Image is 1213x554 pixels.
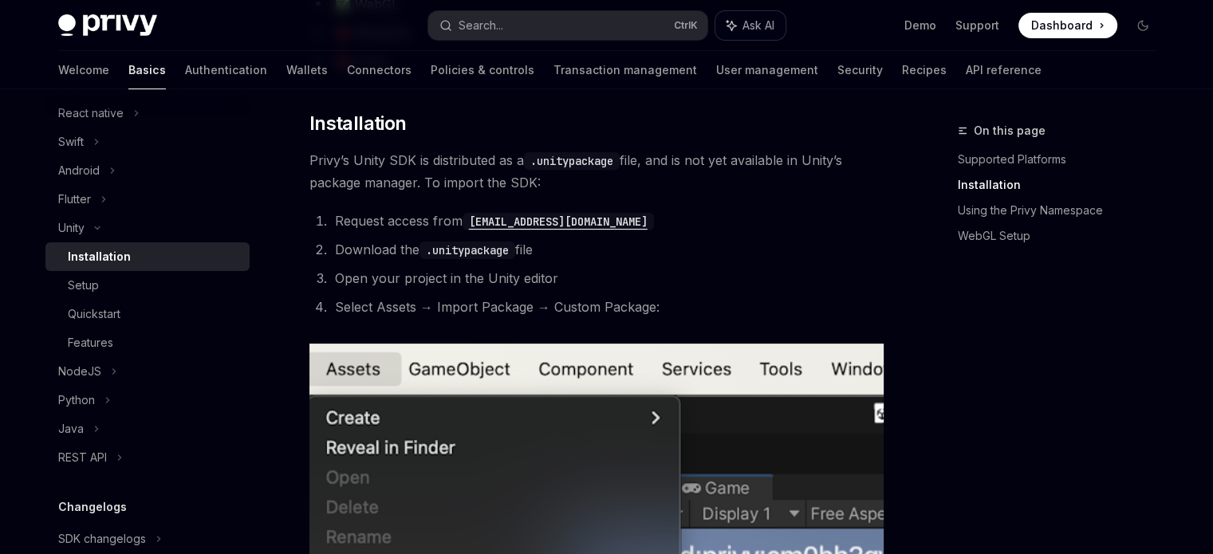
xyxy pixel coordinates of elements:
[330,296,884,318] li: Select Assets → Import Package → Custom Package:
[463,213,654,229] a: [EMAIL_ADDRESS][DOMAIN_NAME]
[45,271,250,300] a: Setup
[902,51,947,89] a: Recipes
[431,51,534,89] a: Policies & controls
[68,276,99,295] div: Setup
[45,242,250,271] a: Installation
[958,172,1168,198] a: Installation
[68,247,131,266] div: Installation
[463,213,654,230] code: [EMAIL_ADDRESS][DOMAIN_NAME]
[58,419,84,438] div: Java
[185,51,267,89] a: Authentication
[128,51,166,89] a: Basics
[58,497,127,517] h5: Changelogs
[904,18,936,33] a: Demo
[958,198,1168,223] a: Using the Privy Namespace
[330,238,884,261] li: Download the file
[58,448,107,467] div: REST API
[45,300,250,328] a: Quickstart
[58,161,100,180] div: Android
[553,51,697,89] a: Transaction management
[1031,18,1093,33] span: Dashboard
[974,121,1046,140] span: On this page
[286,51,328,89] a: Wallets
[459,16,503,35] div: Search...
[428,11,707,40] button: Search...CtrlK
[58,218,85,238] div: Unity
[1130,13,1156,38] button: Toggle dark mode
[742,18,774,33] span: Ask AI
[68,305,120,324] div: Quickstart
[524,152,620,170] code: .unitypackage
[58,391,95,410] div: Python
[958,147,1168,172] a: Supported Platforms
[309,111,407,136] span: Installation
[330,267,884,289] li: Open your project in the Unity editor
[68,333,113,352] div: Features
[674,19,698,32] span: Ctrl K
[58,51,109,89] a: Welcome
[58,362,101,381] div: NodeJS
[58,14,157,37] img: dark logo
[58,132,84,151] div: Swift
[715,11,786,40] button: Ask AI
[330,210,884,232] li: Request access from
[419,242,515,259] code: .unitypackage
[955,18,999,33] a: Support
[966,51,1042,89] a: API reference
[1018,13,1117,38] a: Dashboard
[958,223,1168,249] a: WebGL Setup
[58,529,146,548] div: SDK changelogs
[309,149,884,194] span: Privy’s Unity SDK is distributed as a file, and is not yet available in Unity’s package manager. ...
[837,51,883,89] a: Security
[347,51,412,89] a: Connectors
[45,328,250,357] a: Features
[716,51,818,89] a: User management
[58,190,91,209] div: Flutter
